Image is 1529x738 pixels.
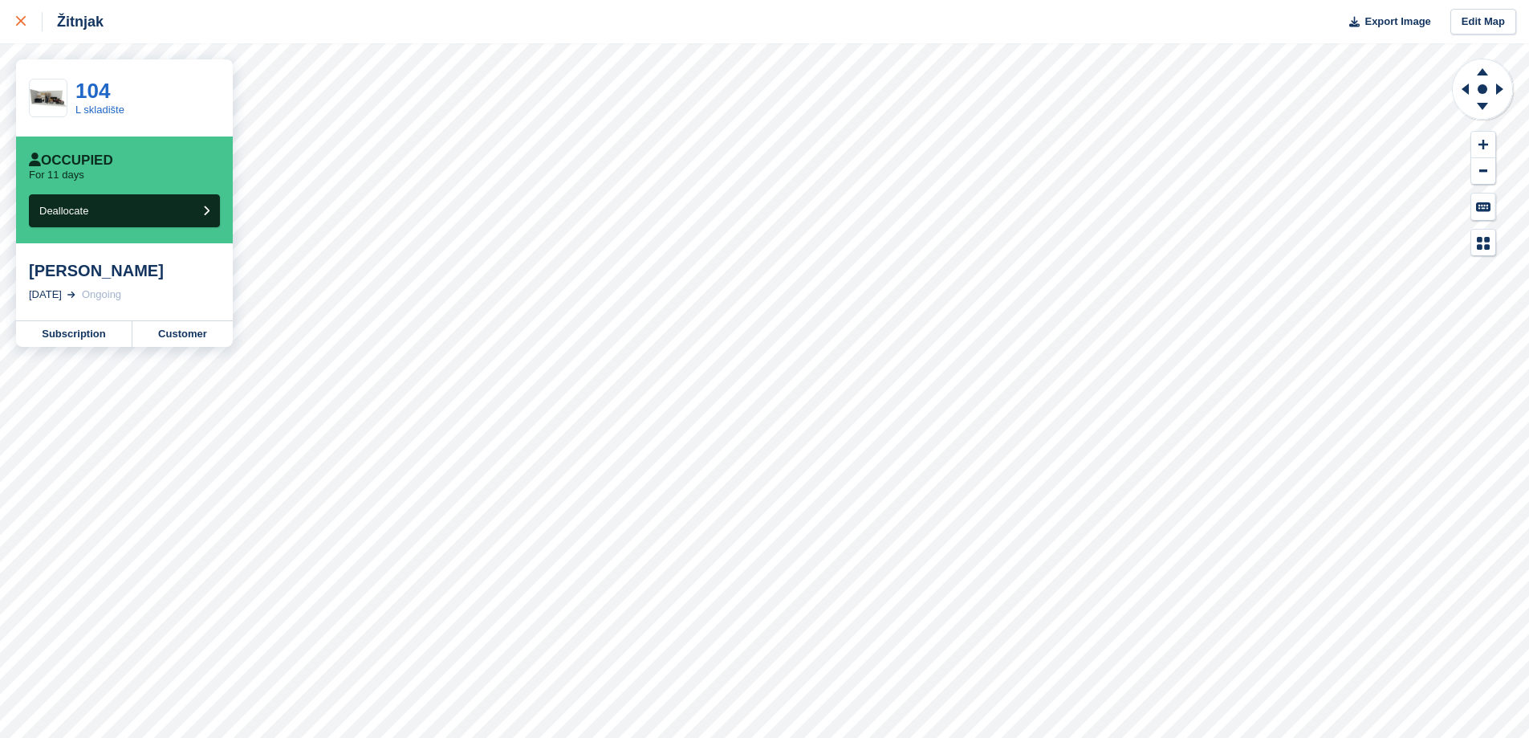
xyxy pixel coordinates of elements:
[75,104,124,116] a: L skladište
[1450,9,1516,35] a: Edit Map
[29,287,62,303] div: [DATE]
[1340,9,1431,35] button: Export Image
[132,321,233,347] a: Customer
[43,12,104,31] div: Žitnjak
[1471,194,1495,220] button: Keyboard Shortcuts
[39,205,88,217] span: Deallocate
[1471,158,1495,185] button: Zoom Out
[1364,14,1430,30] span: Export Image
[82,287,121,303] div: Ongoing
[30,89,67,107] img: container-lg-1024x492.png
[75,79,110,103] a: 104
[16,321,132,347] a: Subscription
[1471,230,1495,256] button: Map Legend
[1471,132,1495,158] button: Zoom In
[29,169,84,181] p: For 11 days
[29,261,220,280] div: [PERSON_NAME]
[67,292,75,298] img: arrow-right-light-icn-cde0832a797a2874e46488d9cf13f60e5c3a73dbe684e267c42b8395dfbc2abf.svg
[29,153,113,169] div: Occupied
[29,194,220,227] button: Deallocate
